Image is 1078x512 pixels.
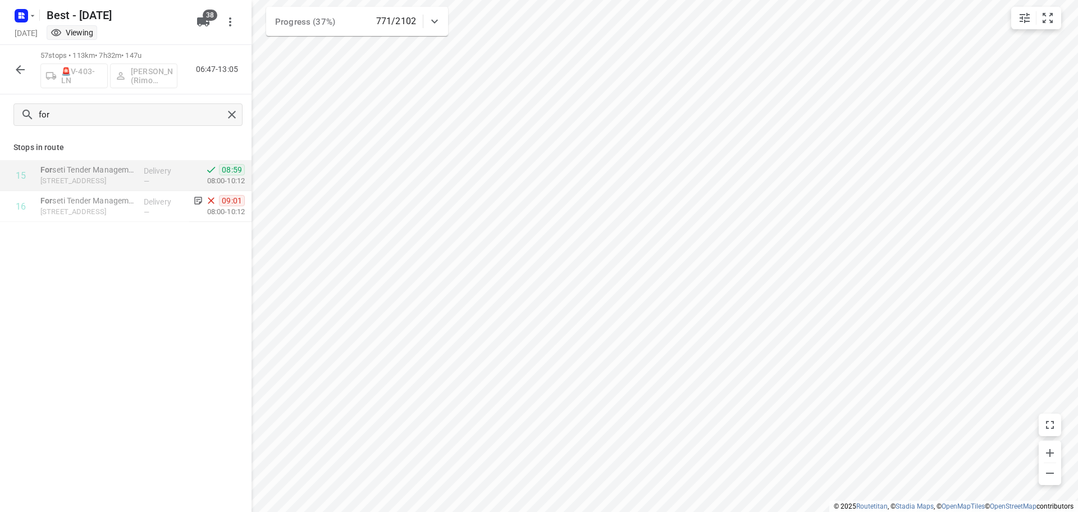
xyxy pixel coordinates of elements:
[40,51,177,61] p: 57 stops • 113km • 7h32m • 147u
[196,64,243,75] p: 06:47-13:05
[144,196,185,207] p: Delivery
[205,195,217,206] svg: Skipped
[219,195,245,206] span: 09:01
[16,170,26,181] div: 15
[40,175,135,187] p: Stationsplein 18, 5211AP, 's-hertogenbosch, NL
[144,177,149,185] span: —
[834,502,1074,510] li: © 2025 , © , © © contributors
[40,195,135,206] p: Forseti Tender Management(Rosanne de Vroedt)
[189,175,245,187] p: 08:00-10:12
[40,196,52,205] b: For
[219,11,241,33] button: More
[39,106,223,124] input: Search stops within route
[16,201,26,212] div: 16
[13,142,238,153] p: Stops in route
[203,10,217,21] span: 38
[40,165,52,174] b: For
[144,165,185,176] p: Delivery
[40,164,135,175] p: Forseti Tender Management(Rosanne de Vroedt)
[990,502,1036,510] a: OpenStreetMap
[896,502,934,510] a: Stadia Maps
[189,206,245,218] p: 08:00-10:12
[1011,7,1061,29] div: small contained button group
[856,502,888,510] a: Routetitan
[40,206,135,218] p: Stationsplein 18, 5211AP, 's-hertogenbosch, NL
[205,164,217,175] svg: Done
[192,11,214,33] button: 38
[1036,7,1059,29] button: Fit zoom
[376,15,416,28] p: 771/2102
[51,27,93,38] div: Viewing
[1013,7,1036,29] button: Map settings
[144,208,149,216] span: —
[219,164,245,175] span: 08:59
[266,7,448,36] div: Progress (37%)771/2102
[275,17,335,27] span: Progress (37%)
[942,502,985,510] a: OpenMapTiles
